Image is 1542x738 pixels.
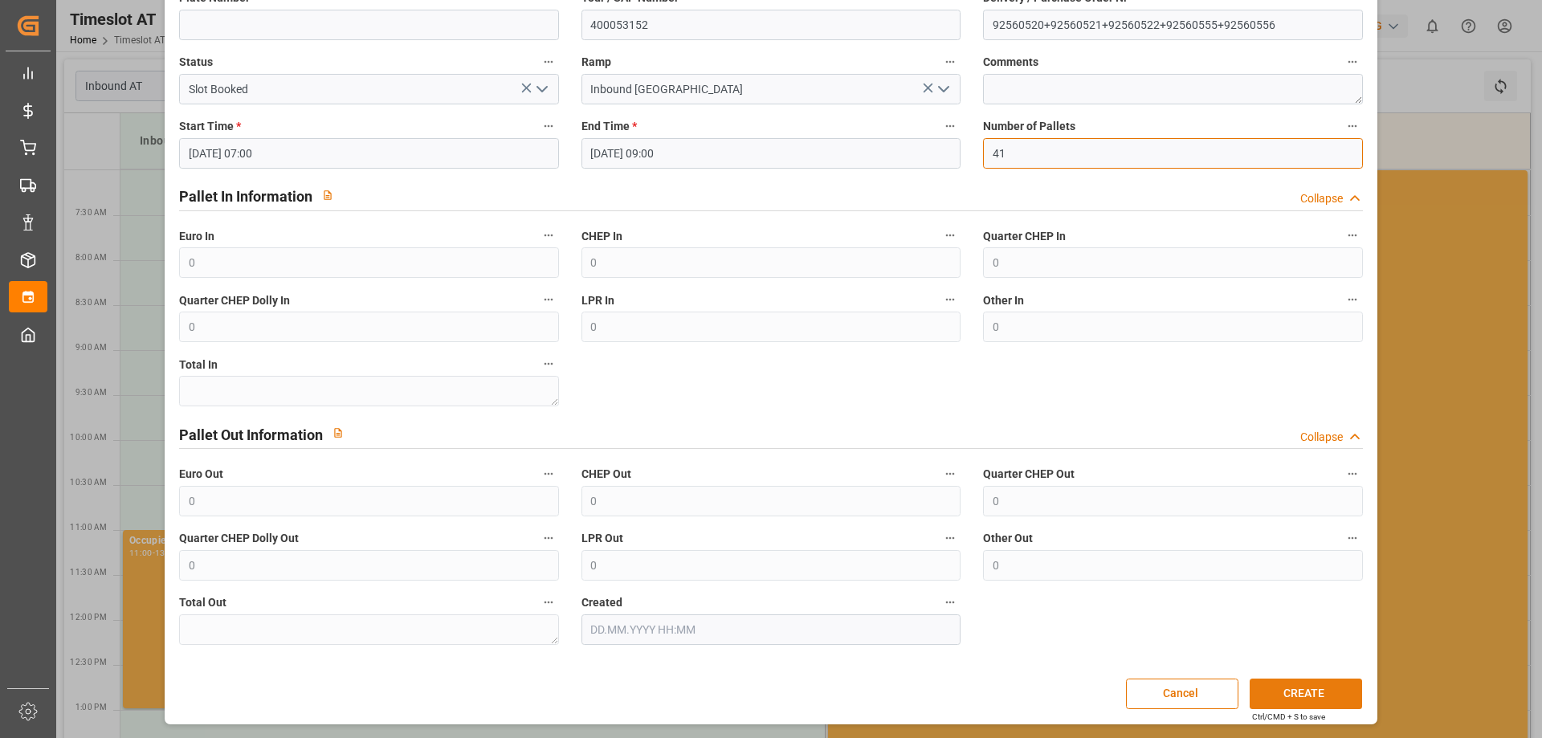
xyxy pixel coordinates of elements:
button: Quarter CHEP Out [1342,463,1363,484]
button: LPR In [940,289,961,310]
span: Created [581,594,622,611]
button: Quarter CHEP Dolly In [538,289,559,310]
button: End Time * [940,116,961,137]
button: open menu [528,77,553,102]
span: Comments [983,54,1038,71]
div: Collapse [1300,190,1343,207]
span: CHEP In [581,228,622,245]
button: Cancel [1126,679,1238,709]
span: Other In [983,292,1024,309]
span: CHEP Out [581,466,631,483]
span: Other Out [983,530,1033,547]
span: Quarter CHEP Dolly In [179,292,290,309]
button: LPR Out [940,528,961,548]
div: Collapse [1300,429,1343,446]
button: View description [312,180,343,210]
span: Quarter CHEP Dolly Out [179,530,299,547]
button: Other Out [1342,528,1363,548]
span: LPR Out [581,530,623,547]
button: CHEP In [940,225,961,246]
button: open menu [931,77,955,102]
button: Euro Out [538,463,559,484]
button: Euro In [538,225,559,246]
input: DD.MM.YYYY HH:MM [581,614,961,645]
button: Status [538,51,559,72]
span: Start Time [179,118,241,135]
button: Number of Pallets [1342,116,1363,137]
button: CHEP Out [940,463,961,484]
span: Ramp [581,54,611,71]
input: Type to search/select [581,74,961,104]
div: Ctrl/CMD + S to save [1252,711,1325,723]
button: Total Out [538,592,559,613]
span: End Time [581,118,637,135]
button: Ramp [940,51,961,72]
input: DD.MM.YYYY HH:MM [581,138,961,169]
h2: Pallet In Information [179,186,312,207]
button: Start Time * [538,116,559,137]
button: Quarter CHEP Dolly Out [538,528,559,548]
input: DD.MM.YYYY HH:MM [179,138,558,169]
span: Euro In [179,228,214,245]
span: Euro Out [179,466,223,483]
span: Status [179,54,213,71]
button: Total In [538,353,559,374]
button: Created [940,592,961,613]
button: Comments [1342,51,1363,72]
span: Quarter CHEP Out [983,466,1075,483]
h2: Pallet Out Information [179,424,323,446]
input: Type to search/select [179,74,558,104]
span: LPR In [581,292,614,309]
span: Number of Pallets [983,118,1075,135]
span: Total In [179,357,218,373]
span: Total Out [179,594,226,611]
span: Quarter CHEP In [983,228,1066,245]
button: View description [323,418,353,448]
button: Quarter CHEP In [1342,225,1363,246]
button: CREATE [1250,679,1362,709]
button: Other In [1342,289,1363,310]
